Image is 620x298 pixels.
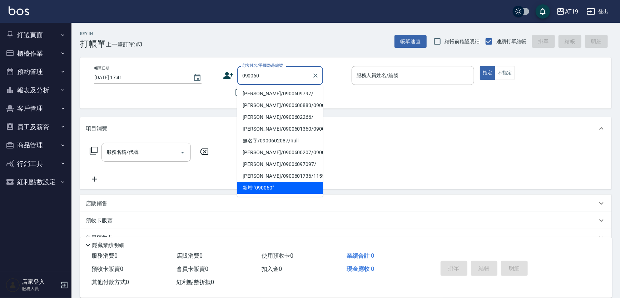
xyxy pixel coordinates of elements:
[86,234,113,242] p: 使用預收卡
[22,278,58,286] h5: 店家登入
[536,4,550,19] button: save
[80,31,106,36] h2: Key In
[177,252,203,259] span: 店販消費 0
[9,6,29,15] img: Logo
[347,252,374,259] span: 業績合計 0
[237,123,323,135] li: [PERSON_NAME]/0900601360/0900601360
[242,63,283,68] label: 顧客姓名/手機號碼/編號
[177,147,188,158] button: Open
[3,118,69,136] button: 員工及薪資
[3,136,69,155] button: 商品管理
[3,99,69,118] button: 客戶管理
[237,182,323,194] li: 新增 "090060"
[91,252,118,259] span: 服務消費 0
[80,212,611,229] div: 預收卡販賣
[91,279,129,286] span: 其他付款方式 0
[3,44,69,63] button: 櫃檯作業
[80,117,611,140] div: 項目消費
[565,7,578,16] div: AT19
[3,26,69,44] button: 釘選頁面
[80,229,611,246] div: 使用預收卡
[237,158,323,170] li: [PERSON_NAME]/09006097097/
[3,155,69,173] button: 行銷工具
[80,39,106,49] h3: 打帳單
[584,5,611,18] button: 登出
[262,266,282,272] span: 扣入金 0
[237,100,323,111] li: [PERSON_NAME]/0900600883/0900600883
[177,279,214,286] span: 紅利點數折抵 0
[262,252,293,259] span: 使用預收卡 0
[177,266,208,272] span: 會員卡販賣 0
[3,62,69,81] button: 預約管理
[86,217,113,224] p: 預收卡販賣
[445,38,480,45] span: 結帳前確認明細
[6,278,20,292] img: Person
[237,111,323,123] li: [PERSON_NAME]/0900602266/
[94,66,109,71] label: 帳單日期
[554,4,581,19] button: AT19
[495,66,515,80] button: 不指定
[395,35,427,48] button: 帳單速查
[22,286,58,292] p: 服務人員
[106,40,143,49] span: 上一筆訂單:#3
[86,125,107,132] p: 項目消費
[237,88,323,100] li: [PERSON_NAME]/0900609797/
[86,200,107,207] p: 店販銷售
[237,147,323,158] li: [PERSON_NAME]/0900600207/0900600207
[80,195,611,212] div: 店販銷售
[92,242,124,249] p: 隱藏業績明細
[91,266,123,272] span: 預收卡販賣 0
[237,135,323,147] li: 無名字/0900602087/null
[237,170,323,182] li: [PERSON_NAME]/0900601736/11553
[3,173,69,191] button: 紅利點數設定
[189,69,206,86] button: Choose date, selected date is 2025-08-11
[496,38,526,45] span: 連續打單結帳
[311,71,321,81] button: Clear
[480,66,495,80] button: 指定
[3,81,69,100] button: 報表及分析
[94,72,186,84] input: YYYY/MM/DD hh:mm
[347,266,374,272] span: 現金應收 0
